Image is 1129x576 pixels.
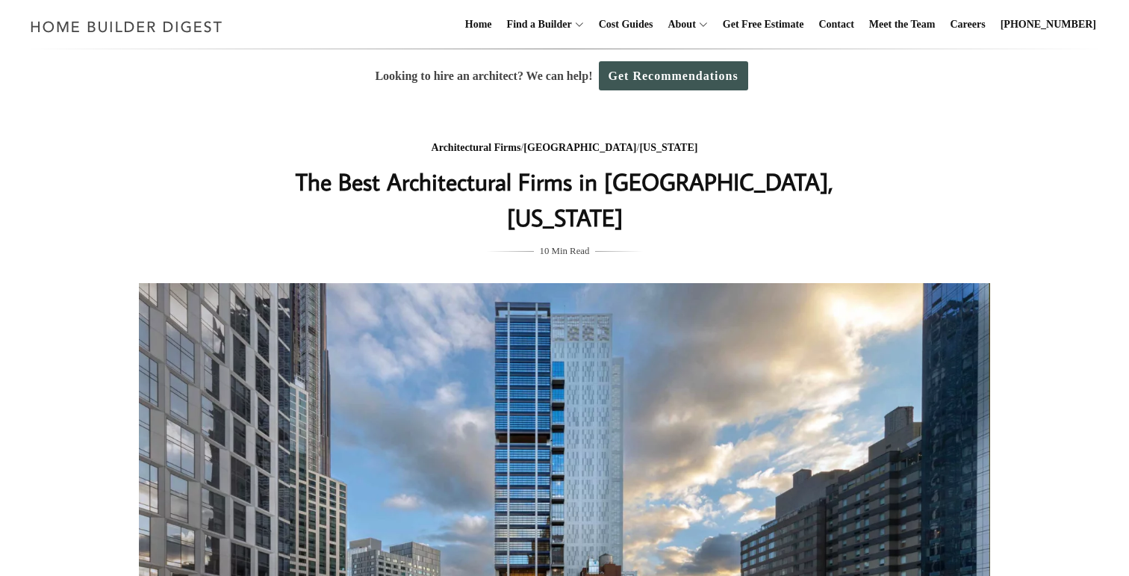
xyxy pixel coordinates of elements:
a: [US_STATE] [639,142,697,153]
a: Cost Guides [593,1,659,49]
a: Get Free Estimate [717,1,810,49]
a: [GEOGRAPHIC_DATA] [523,142,636,153]
img: Home Builder Digest [24,12,229,41]
a: Contact [812,1,859,49]
span: 10 Min Read [540,243,590,259]
a: Architectural Firms [432,142,521,153]
a: Home [459,1,498,49]
div: / / [267,139,862,158]
a: [PHONE_NUMBER] [995,1,1102,49]
a: Careers [945,1,992,49]
a: About [662,1,695,49]
a: Find a Builder [501,1,572,49]
h1: The Best Architectural Firms in [GEOGRAPHIC_DATA], [US_STATE] [267,164,862,235]
a: Get Recommendations [599,61,748,90]
a: Meet the Team [863,1,942,49]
